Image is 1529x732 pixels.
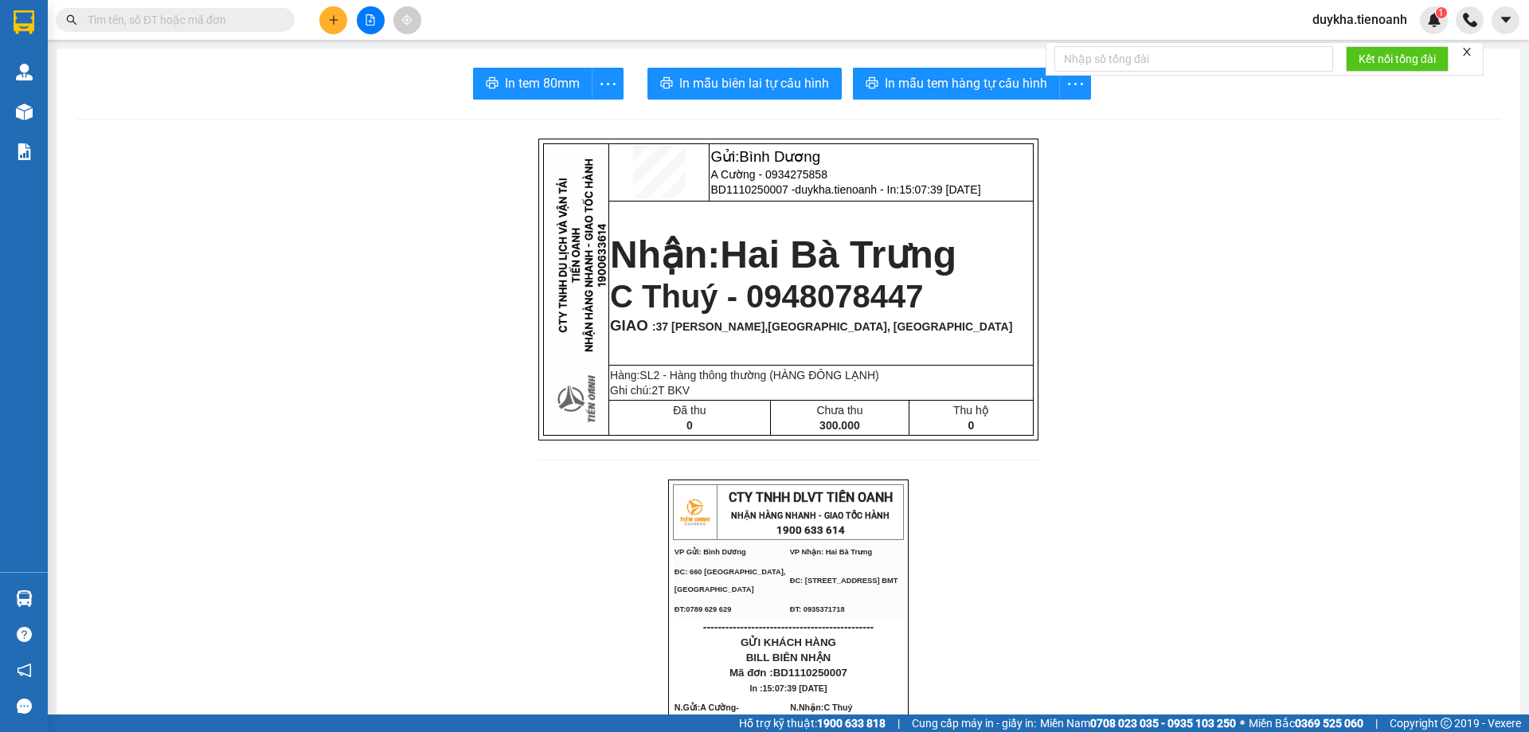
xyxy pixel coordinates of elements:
[866,76,878,92] span: printer
[1295,717,1363,730] strong: 0369 525 060
[88,11,276,29] input: Tìm tên, số ĐT hoặc mã đơn
[1463,13,1477,27] img: phone-icon
[610,369,879,382] span: Hàng:SL
[675,703,754,730] span: N.Gửi:
[1090,717,1236,730] strong: 0708 023 035 - 0935 103 250
[710,183,980,196] span: BD1110250007 -
[16,590,33,607] img: warehouse-icon
[795,183,980,196] span: duykha.tienoanh - In:
[486,76,499,92] span: printer
[393,6,421,34] button: aim
[17,699,32,714] span: message
[710,148,820,165] span: Gửi:
[853,68,1060,100] button: printerIn mẫu tem hàng tự cấu hình
[654,369,879,382] span: 2 - Hàng thông thường (HÀNG ĐÔNG LẠNH)
[1054,46,1333,72] input: Nhập số tổng đài
[1461,46,1472,57] span: close
[66,14,77,25] span: search
[357,6,385,34] button: file-add
[675,492,714,532] img: logo
[897,714,900,732] span: |
[1249,714,1363,732] span: Miền Bắc
[790,703,874,730] span: C Thuý -
[651,384,690,397] span: 2T BKV
[610,233,956,276] strong: Nhận:
[731,511,890,521] strong: NHẬN HÀNG NHANH - GIAO TỐC HÀNH
[968,419,975,432] span: 0
[647,68,842,100] button: printerIn mẫu biên lai tự cấu hình
[592,74,623,94] span: more
[17,627,32,642] span: question-circle
[14,10,34,34] img: logo-vxr
[610,317,648,334] span: GIAO
[16,64,33,80] img: warehouse-icon
[1441,718,1452,729] span: copyright
[700,703,736,712] span: A Cường
[1375,714,1378,732] span: |
[790,703,874,730] span: N.Nhận:
[817,717,886,730] strong: 1900 633 818
[763,683,827,693] span: 15:07:39 [DATE]
[673,404,706,417] span: Đã thu
[365,14,376,25] span: file-add
[1438,7,1444,18] span: 1
[1492,6,1519,34] button: caret-down
[710,168,827,181] span: A Cường - 0934275858
[686,419,693,432] span: 0
[1300,10,1420,29] span: duykha.tienoanh
[592,68,624,100] button: more
[703,620,874,633] span: ----------------------------------------------
[401,14,413,25] span: aim
[319,6,347,34] button: plus
[473,68,592,100] button: printerIn tem 80mm
[16,104,33,120] img: warehouse-icon
[773,667,847,679] span: BD1110250007
[899,183,980,196] span: 15:07:39 [DATE]
[816,404,862,417] span: Chưa thu
[679,73,829,93] span: In mẫu biên lai tự cấu hình
[16,143,33,160] img: solution-icon
[610,279,924,314] span: C Thuý - 0948078447
[746,652,831,663] span: BILL BIÊN NHẬN
[675,605,732,613] span: ĐT:0789 629 629
[953,404,989,417] span: Thu hộ
[1059,68,1091,100] button: more
[1040,714,1236,732] span: Miền Nam
[1427,13,1441,27] img: icon-new-feature
[739,714,886,732] span: Hỗ trợ kỹ thuật:
[675,568,786,593] span: ĐC: 660 [GEOGRAPHIC_DATA], [GEOGRAPHIC_DATA]
[790,577,898,585] span: ĐC: [STREET_ADDRESS] BMT
[1359,50,1436,68] span: Kết nối tổng đài
[1436,7,1447,18] sup: 1
[819,419,860,432] span: 300.000
[656,320,1013,333] span: 37 [PERSON_NAME],[GEOGRAPHIC_DATA], [GEOGRAPHIC_DATA]
[739,148,820,165] span: Bình Dương
[1499,13,1513,27] span: caret-down
[1240,720,1245,726] span: ⚪️
[885,73,1047,93] span: In mẫu tem hàng tự cấu hình
[790,548,872,556] span: VP Nhận: Hai Bà Trưng
[729,667,847,679] span: Mã đơn :
[729,490,893,505] span: CTY TNHH DLVT TIẾN OANH
[328,14,339,25] span: plus
[648,320,1013,333] span: :
[912,714,1036,732] span: Cung cấp máy in - giấy in:
[720,233,956,276] span: Hai Bà Trưng
[1346,46,1449,72] button: Kết nối tổng đài
[741,636,836,648] span: GỬI KHÁCH HÀNG
[505,73,580,93] span: In tem 80mm
[610,384,690,397] span: Ghi chú:
[675,548,746,556] span: VP Gửi: Bình Dương
[750,683,827,693] span: In :
[1060,74,1090,94] span: more
[790,605,845,613] span: ĐT: 0935371718
[17,663,32,678] span: notification
[776,524,845,536] strong: 1900 633 614
[660,76,673,92] span: printer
